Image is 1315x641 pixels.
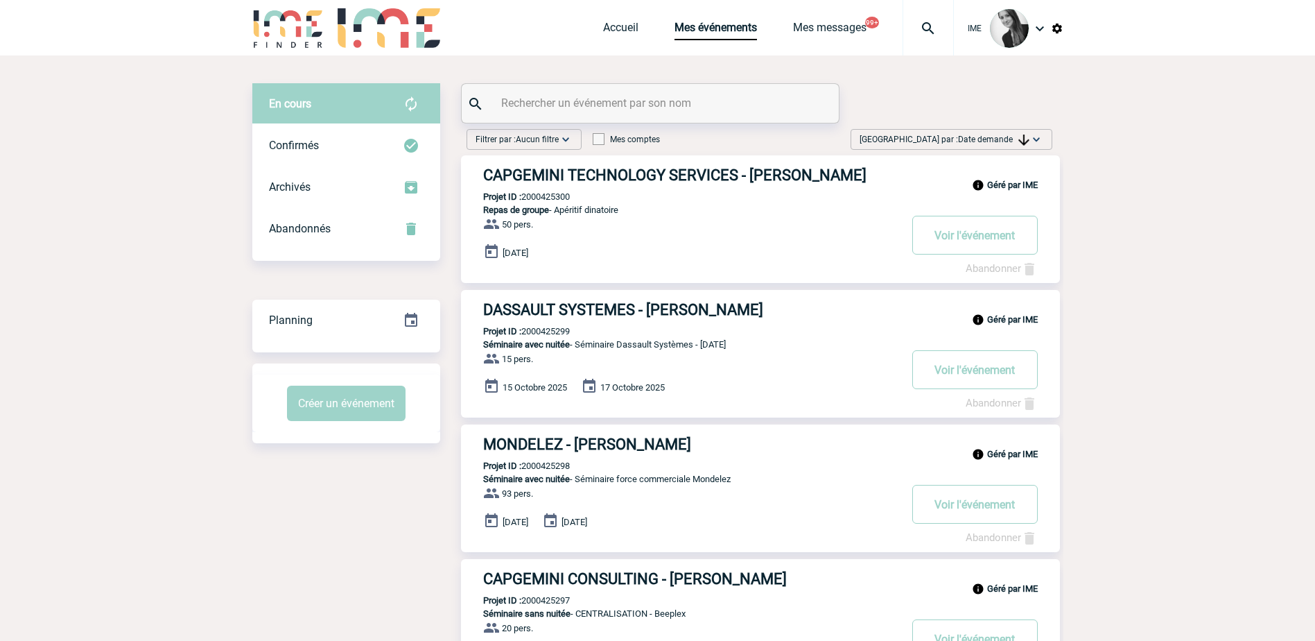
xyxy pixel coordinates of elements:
button: Voir l'événement [912,485,1038,524]
p: - Séminaire force commerciale Mondelez [461,474,899,484]
b: Projet ID : [483,461,521,471]
a: Mes messages [793,21,866,40]
span: Séminaire avec nuitée [483,339,570,350]
span: Date demande [958,135,1029,144]
div: Retrouvez ici tous vos évènements avant confirmation [252,83,440,125]
img: info_black_24dp.svg [972,448,984,461]
span: Filtrer par : [476,133,559,146]
span: 17 Octobre 2025 [600,382,665,393]
p: 2000425299 [461,326,570,336]
span: [GEOGRAPHIC_DATA] par : [860,133,1029,146]
a: Mes événements [674,21,757,40]
span: 15 Octobre 2025 [503,382,567,393]
p: - CENTRALISATION - Beeplex [461,608,899,619]
span: [DATE] [503,517,528,527]
img: 101050-0.jpg [990,9,1029,48]
button: 99+ [865,17,879,28]
span: 20 pers. [502,623,533,633]
h3: CAPGEMINI CONSULTING - [PERSON_NAME] [483,570,899,588]
span: 50 pers. [502,219,533,230]
a: Accueil [603,21,638,40]
h3: CAPGEMINI TECHNOLOGY SERVICES - [PERSON_NAME] [483,166,899,184]
a: Planning [252,299,440,340]
span: Séminaire sans nuitée [483,608,571,619]
a: Abandonner [966,397,1038,409]
a: CAPGEMINI TECHNOLOGY SERVICES - [PERSON_NAME] [461,166,1060,184]
img: baseline_expand_more_white_24dp-b.png [559,133,573,146]
button: Voir l'événement [912,350,1038,389]
a: DASSAULT SYSTEMES - [PERSON_NAME] [461,301,1060,318]
span: Confirmés [269,139,319,152]
b: Géré par IME [987,583,1038,594]
span: Aucun filtre [516,135,559,144]
span: [DATE] [503,248,528,258]
button: Voir l'événement [912,216,1038,255]
span: Archivés [269,180,311,194]
p: 2000425298 [461,461,570,471]
label: Mes comptes [593,135,660,144]
span: Repas de groupe [483,205,549,215]
a: MONDELEZ - [PERSON_NAME] [461,436,1060,453]
img: info_black_24dp.svg [972,314,984,326]
b: Projet ID : [483,191,521,202]
h3: DASSAULT SYSTEMES - [PERSON_NAME] [483,301,899,318]
span: Abandonnés [269,222,331,235]
b: Géré par IME [987,449,1038,459]
div: Retrouvez ici tous vos événements organisés par date et état d'avancement [252,300,440,341]
span: En cours [269,97,311,110]
div: Retrouvez ici tous vos événements annulés [252,208,440,250]
button: Créer un événement [287,386,406,421]
p: - Apéritif dinatoire [461,205,899,215]
span: [DATE] [561,517,587,527]
a: Abandonner [966,262,1038,275]
img: info_black_24dp.svg [972,583,984,595]
a: Abandonner [966,531,1038,544]
span: 93 pers. [502,488,533,499]
span: Séminaire avec nuitée [483,474,570,484]
b: Projet ID : [483,326,521,336]
img: arrow_downward.png [1018,135,1029,146]
span: Planning [269,314,313,327]
b: Géré par IME [987,314,1038,325]
a: CAPGEMINI CONSULTING - [PERSON_NAME] [461,570,1060,588]
h3: MONDELEZ - [PERSON_NAME] [483,436,899,453]
span: IME [968,24,982,33]
p: - Séminaire Dassault Systèmes - [DATE] [461,339,899,350]
input: Rechercher un événement par son nom [498,93,806,113]
b: Géré par IME [987,180,1038,190]
span: 15 pers. [502,354,533,364]
b: Projet ID : [483,595,521,606]
img: IME-Finder [252,8,324,48]
p: 2000425297 [461,595,570,606]
img: baseline_expand_more_white_24dp-b.png [1029,133,1043,146]
p: 2000425300 [461,191,570,202]
img: info_black_24dp.svg [972,179,984,191]
div: Retrouvez ici tous les événements que vous avez décidé d'archiver [252,166,440,208]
